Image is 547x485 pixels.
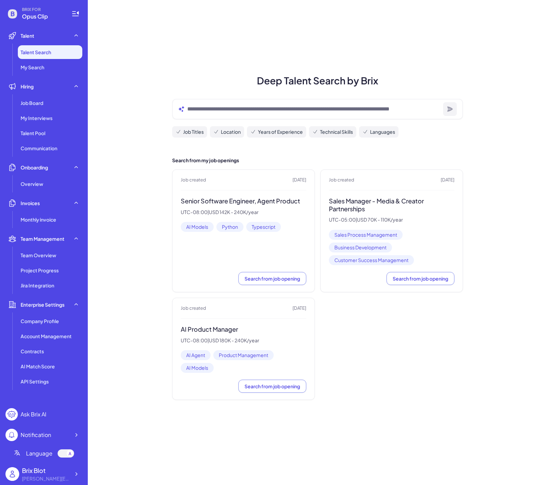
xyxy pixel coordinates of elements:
[21,49,51,56] span: Talent Search
[21,282,54,289] span: Jira Integration
[21,348,44,355] span: Contracts
[238,380,306,393] button: Search from job opening
[293,177,306,184] span: [DATE]
[181,338,306,344] p: UTC-08:00 | USD 180K - 240K/year
[21,333,72,340] span: Account Management
[164,73,471,88] h1: Deep Talent Search by Brix
[22,12,63,21] span: Opus Clip
[26,449,52,458] span: Language
[320,128,353,135] span: Technical Skills
[329,255,414,265] span: Customer Success Management
[21,164,48,171] span: Onboarding
[245,383,300,389] span: Search from job opening
[21,83,34,90] span: Hiring
[329,197,454,213] h3: Sales Manager - Media & Creator Partnerships
[21,363,55,370] span: AI Match Score
[21,145,57,152] span: Communication
[238,272,306,285] button: Search from job opening
[21,216,56,223] span: Monthly invoice
[213,350,274,360] span: Product Management
[221,128,241,135] span: Location
[21,301,64,308] span: Enterprise Settings
[172,157,463,164] h2: Search from my job openings
[181,305,206,312] span: Job created
[183,128,204,135] span: Job Titles
[181,222,214,232] span: AI Models
[387,272,454,285] button: Search from job opening
[21,180,43,187] span: Overview
[181,177,206,184] span: Job created
[21,378,49,385] span: API Settings
[22,466,70,475] div: Brix Blot
[246,222,281,232] span: Typescript
[21,32,34,39] span: Talent
[21,115,52,121] span: My Interviews
[5,467,19,481] img: user_logo.png
[181,350,211,360] span: AI Agent
[245,275,300,282] span: Search from job opening
[21,318,59,324] span: Company Profile
[258,128,303,135] span: Years of Experience
[21,130,45,137] span: Talent Pool
[21,431,51,439] div: Notification
[22,7,63,12] span: BRIX FOR
[21,235,64,242] span: Team Management
[21,64,44,71] span: My Search
[393,275,448,282] span: Search from job opening
[181,209,306,215] p: UTC-08:00 | USD 142K - 240K/year
[216,222,243,232] span: Python
[293,305,306,312] span: [DATE]
[329,177,354,184] span: Job created
[329,217,454,223] p: UTC-05:00 | USD 70K - 110K/year
[21,410,46,418] div: Ask Brix AI
[21,200,40,206] span: Invoices
[21,252,56,259] span: Team Overview
[181,326,306,333] h3: AI Product Manager
[329,242,392,252] span: Business Development
[21,267,59,274] span: Project Progress
[181,363,214,373] span: AI Models
[370,128,395,135] span: Languages
[22,475,70,482] div: blake@joinbrix.com
[441,177,454,184] span: [DATE]
[329,230,403,240] span: Sales Process Management
[181,197,306,205] h3: Senior Software Engineer, Agent Product
[21,99,43,106] span: Job Board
